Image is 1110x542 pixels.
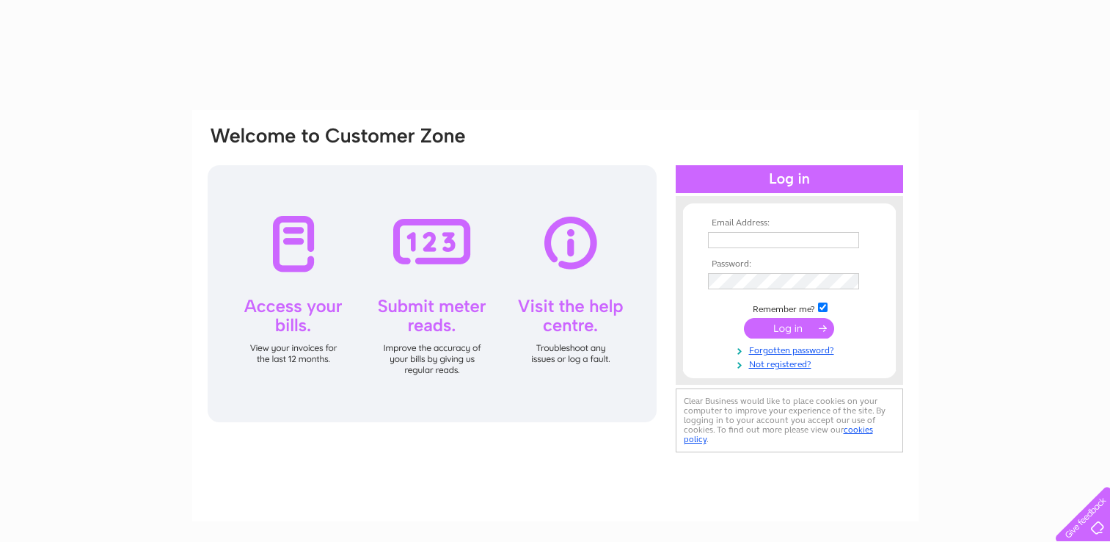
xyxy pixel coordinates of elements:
th: Email Address: [704,218,875,228]
input: Submit [744,318,834,339]
a: cookies policy [684,424,873,444]
a: Not registered? [708,356,875,370]
td: Remember me? [704,300,875,315]
a: Forgotten password? [708,342,875,356]
th: Password: [704,259,875,270]
div: Clear Business would like to place cookies on your computer to improve your experience of the sit... [676,389,903,452]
